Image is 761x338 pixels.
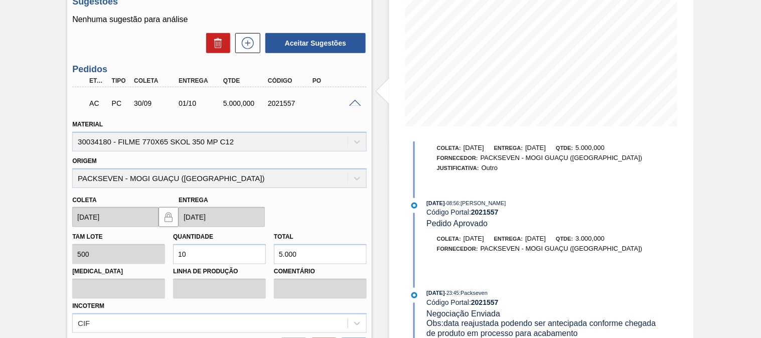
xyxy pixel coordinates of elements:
span: Qtde: [556,236,573,242]
div: Excluir Sugestões [201,33,230,53]
span: - 23:45 [445,290,459,296]
label: [MEDICAL_DATA] [72,264,165,279]
img: atual [411,292,417,298]
div: Código Portal: [427,208,665,216]
span: Fornecedor: [437,246,478,252]
div: Código Portal: [427,298,665,306]
span: [DATE] [427,200,445,206]
label: Coleta [72,197,96,204]
span: PACKSEVEN - MOGI GUAÇU ([GEOGRAPHIC_DATA]) [481,245,643,252]
div: 2021557 [265,99,315,107]
span: [DATE] [525,235,546,242]
div: Tipo [109,77,131,84]
div: Código [265,77,315,84]
div: Aceitar Sugestões [260,32,367,54]
label: Material [72,121,103,128]
div: Aguardando Composição de Carga [87,92,109,114]
span: 5.000,000 [576,144,605,151]
button: locked [159,207,179,227]
h3: Pedidos [72,64,367,75]
p: Nenhuma sugestão para análise [72,15,367,24]
span: PACKSEVEN - MOGI GUAÇU ([GEOGRAPHIC_DATA]) [481,154,643,161]
span: Fornecedor: [437,155,478,161]
label: Entrega [179,197,208,204]
p: AC [89,99,106,107]
label: Origem [72,157,97,164]
div: Nova sugestão [230,33,260,53]
label: Quantidade [173,233,213,240]
div: 5.000,000 [221,99,270,107]
span: Coleta: [437,236,461,242]
label: Total [274,233,293,240]
div: Entrega [176,77,225,84]
span: 3.000,000 [576,235,605,242]
span: Coleta: [437,145,461,151]
span: Entrega: [494,145,523,151]
strong: 2021557 [471,298,499,306]
img: locked [163,211,175,223]
span: Qtde: [556,145,573,151]
span: : [PERSON_NAME] [459,200,506,206]
span: Pedido Aprovado [427,219,488,228]
label: Incoterm [72,302,104,309]
span: Outro [482,164,498,172]
div: CIF [78,319,90,327]
button: Aceitar Sugestões [265,33,366,53]
div: Qtde [221,77,270,84]
div: PO [310,77,359,84]
input: dd/mm/yyyy [179,207,265,227]
span: [DATE] [427,290,445,296]
span: Obs: data reajustada podendo ser antecipada conforme chegada de produto em processo para acabamento [427,319,659,338]
span: Negociação Enviada [427,309,501,318]
span: [DATE] [525,144,546,151]
label: Tam lote [72,233,102,240]
div: 30/09/2025 [131,99,181,107]
div: Coleta [131,77,181,84]
div: Pedido de Compra [109,99,131,107]
span: [DATE] [464,144,484,151]
input: dd/mm/yyyy [72,207,159,227]
span: Justificativa: [437,165,479,171]
span: : Packseven [459,290,488,296]
span: [DATE] [464,235,484,242]
label: Comentário [274,264,367,279]
img: atual [411,203,417,209]
div: Etapa [87,77,109,84]
label: Linha de Produção [173,264,266,279]
span: - 08:56 [445,201,459,206]
strong: 2021557 [471,208,499,216]
span: Entrega: [494,236,523,242]
div: 01/10/2025 [176,99,225,107]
